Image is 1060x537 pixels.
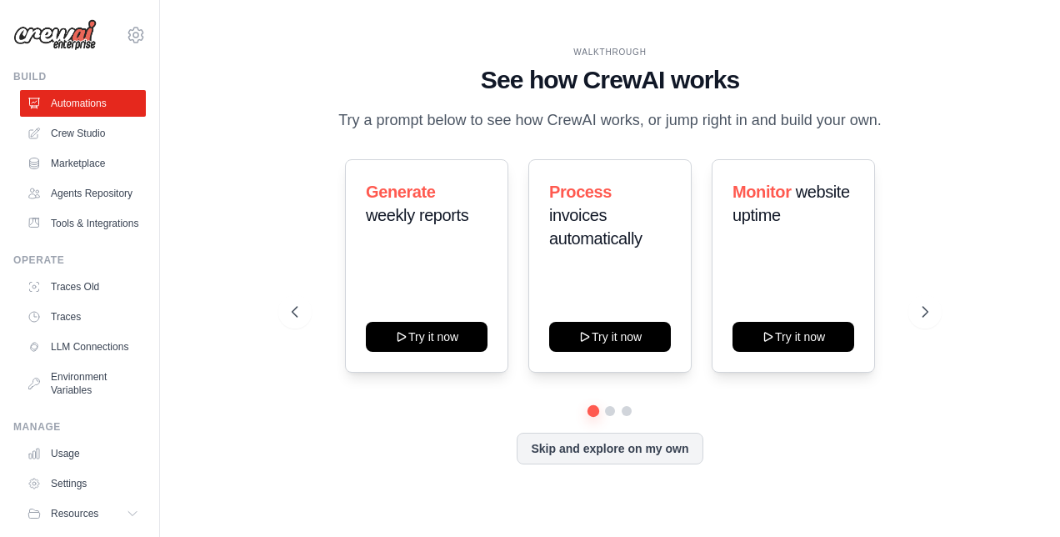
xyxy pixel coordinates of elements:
[732,183,850,224] span: website uptime
[20,150,146,177] a: Marketplace
[292,65,929,95] h1: See how CrewAI works
[20,440,146,467] a: Usage
[366,206,468,224] span: weekly reports
[732,322,854,352] button: Try it now
[549,183,612,201] span: Process
[20,180,146,207] a: Agents Repository
[20,274,146,300] a: Traces Old
[366,322,487,352] button: Try it now
[13,70,146,83] div: Build
[20,334,146,360] a: LLM Connections
[20,470,146,497] a: Settings
[732,183,792,201] span: Monitor
[20,364,146,404] a: Environment Variables
[292,46,929,58] div: WALKTHROUGH
[51,507,98,520] span: Resources
[20,210,146,237] a: Tools & Integrations
[20,500,146,527] button: Resources
[20,120,146,147] a: Crew Studio
[366,183,436,201] span: Generate
[13,253,146,267] div: Operate
[13,420,146,434] div: Manage
[13,19,97,51] img: Logo
[517,433,702,464] button: Skip and explore on my own
[549,206,642,248] span: invoices automatically
[20,304,146,330] a: Traces
[330,108,890,133] p: Try a prompt below to see how CrewAI works, or jump right in and build your own.
[549,322,671,352] button: Try it now
[20,90,146,117] a: Automations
